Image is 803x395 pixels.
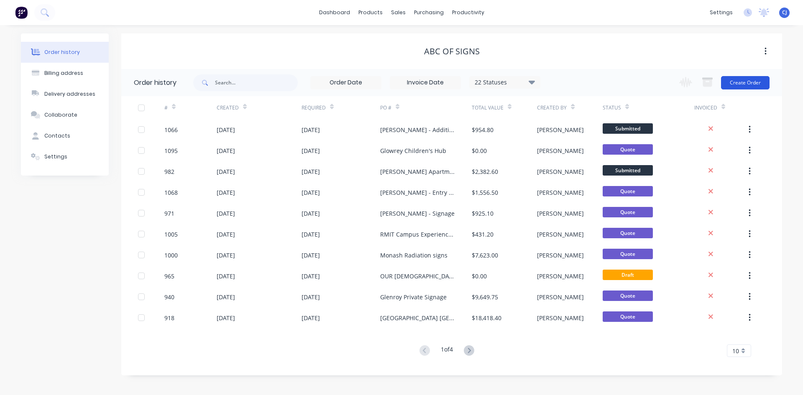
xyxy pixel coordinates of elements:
span: Draft [603,270,653,280]
div: [DATE] [217,251,235,260]
div: 982 [164,167,174,176]
div: 918 [164,313,174,322]
div: productivity [448,6,488,19]
div: [PERSON_NAME] [537,313,584,322]
span: Quote [603,186,653,196]
div: PO # [380,104,391,112]
button: Create Order [721,76,770,89]
div: [DATE] [302,230,320,239]
div: [PERSON_NAME] [537,251,584,260]
button: Collaborate [21,104,109,125]
span: Quote [603,207,653,217]
div: [PERSON_NAME] [537,188,584,197]
div: [DATE] [217,188,235,197]
span: Quote [603,144,653,155]
div: 1005 [164,230,178,239]
div: products [354,6,387,19]
div: 971 [164,209,174,218]
div: Total Value [472,104,504,112]
div: 1095 [164,146,178,155]
div: PO # [380,96,472,119]
div: [PERSON_NAME] [537,272,584,280]
div: $18,418.40 [472,313,501,322]
div: Invoiced [694,104,717,112]
span: 10 [732,347,739,355]
div: Order history [44,48,80,56]
div: $2,382.60 [472,167,498,176]
div: [PERSON_NAME] [537,125,584,134]
div: sales [387,6,410,19]
div: 940 [164,293,174,301]
button: Contacts [21,125,109,146]
div: 1 of 4 [441,345,453,357]
span: Submitted [603,165,653,176]
button: Billing address [21,63,109,84]
span: Submitted [603,123,653,134]
div: $0.00 [472,272,487,280]
div: # [164,104,168,112]
span: Quote [603,228,653,238]
div: [DATE] [217,167,235,176]
div: 1000 [164,251,178,260]
div: Glowrey Children's Hub [380,146,446,155]
div: [DATE] [217,125,235,134]
div: Settings [44,153,67,161]
div: 1068 [164,188,178,197]
div: [GEOGRAPHIC_DATA] [GEOGRAPHIC_DATA] [380,313,455,322]
div: Created [217,96,302,119]
span: Quote [603,311,653,322]
input: Order Date [311,76,381,89]
div: [DATE] [217,272,235,280]
span: Quote [603,249,653,259]
div: [PERSON_NAME] - Signage [380,209,455,218]
div: [PERSON_NAME] - Additional signage ** REVISED [380,125,455,134]
button: Delivery addresses [21,84,109,104]
div: Invoiced [694,96,747,119]
div: Status [603,96,694,119]
div: Status [603,104,621,112]
input: Invoice Date [390,76,460,89]
input: Search... [215,74,298,91]
div: $0.00 [472,146,487,155]
div: $9,649.75 [472,293,498,301]
div: 22 Statuses [470,78,540,87]
div: purchasing [410,6,448,19]
div: RMIT Campus Experience Program [380,230,455,239]
div: Created [217,104,239,112]
div: [PERSON_NAME] [537,209,584,218]
div: [DATE] [217,146,235,155]
div: Billing address [44,69,83,77]
div: Created By [537,104,567,112]
div: [DATE] [302,188,320,197]
div: [DATE] [302,313,320,322]
div: [DATE] [302,125,320,134]
div: Monash Radiation signs [380,251,448,260]
div: [DATE] [302,272,320,280]
div: Required [302,104,326,112]
span: CJ [782,9,787,16]
div: Delivery addresses [44,90,95,98]
span: Quote [603,291,653,301]
div: OUR [DEMOGRAPHIC_DATA] OF SION Sale & [PERSON_NAME] PS [380,272,455,280]
div: [DATE] [217,230,235,239]
div: Contacts [44,132,70,140]
div: Total Value [472,96,537,119]
div: settings [706,6,737,19]
div: [PERSON_NAME] [537,167,584,176]
div: [DATE] [217,209,235,218]
div: $431.20 [472,230,494,239]
div: ABC Of Signs [424,46,480,56]
div: [DATE] [217,293,235,301]
div: Created By [537,96,602,119]
div: Collaborate [44,111,77,119]
div: [DATE] [302,209,320,218]
div: $1,556.50 [472,188,498,197]
div: $7,623.00 [472,251,498,260]
button: Order history [21,42,109,63]
div: $925.10 [472,209,494,218]
div: [PERSON_NAME] [537,230,584,239]
img: Factory [15,6,28,19]
div: Glenroy Private Signage [380,293,447,301]
div: [PERSON_NAME] Apartments [380,167,455,176]
div: [PERSON_NAME] - Entry Signage [380,188,455,197]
